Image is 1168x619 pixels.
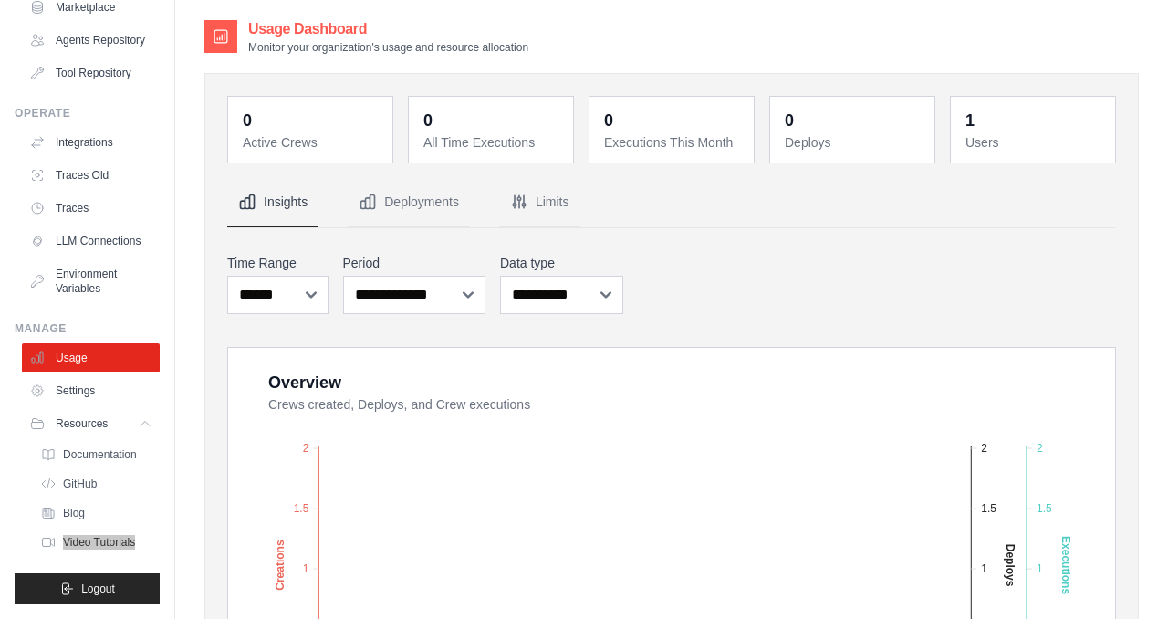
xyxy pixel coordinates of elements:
[294,502,309,515] tspan: 1.5
[243,108,252,133] div: 0
[268,370,341,395] div: Overview
[248,40,528,55] p: Monitor your organization's usage and resource allocation
[348,178,470,227] button: Deployments
[22,259,160,303] a: Environment Variables
[15,573,160,604] button: Logout
[981,502,996,515] tspan: 1.5
[63,506,85,520] span: Blog
[243,133,381,152] dt: Active Crews
[22,128,160,157] a: Integrations
[965,133,1104,152] dt: Users
[423,133,562,152] dt: All Time Executions
[63,535,135,550] span: Video Tutorials
[248,18,528,40] h2: Usage Dashboard
[981,442,987,455] tspan: 2
[15,321,160,336] div: Manage
[785,133,923,152] dt: Deploys
[33,500,160,526] a: Blog
[1037,442,1043,455] tspan: 2
[274,540,287,591] text: Creations
[22,58,160,88] a: Tool Repository
[965,108,975,133] div: 1
[22,26,160,55] a: Agents Repository
[227,178,1116,227] nav: Tabs
[22,376,160,405] a: Settings
[33,442,160,467] a: Documentation
[604,108,613,133] div: 0
[22,409,160,438] button: Resources
[81,582,115,596] span: Logout
[1037,562,1043,575] tspan: 1
[63,477,97,491] span: GitHub
[22,161,160,190] a: Traces Old
[785,108,794,133] div: 0
[227,254,328,272] label: Time Range
[499,178,580,227] button: Limits
[604,133,743,152] dt: Executions This Month
[268,395,1093,414] dt: Crews created, Deploys, and Crew executions
[500,254,623,272] label: Data type
[22,226,160,256] a: LLM Connections
[63,447,137,462] span: Documentation
[303,442,309,455] tspan: 2
[33,471,160,497] a: GitHub
[1037,502,1052,515] tspan: 1.5
[33,530,160,555] a: Video Tutorials
[1004,544,1017,587] text: Deploys
[303,562,309,575] tspan: 1
[343,254,486,272] label: Period
[22,194,160,223] a: Traces
[981,562,987,575] tspan: 1
[56,416,108,431] span: Resources
[227,178,318,227] button: Insights
[1059,536,1072,594] text: Executions
[15,106,160,121] div: Operate
[423,108,433,133] div: 0
[22,343,160,372] a: Usage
